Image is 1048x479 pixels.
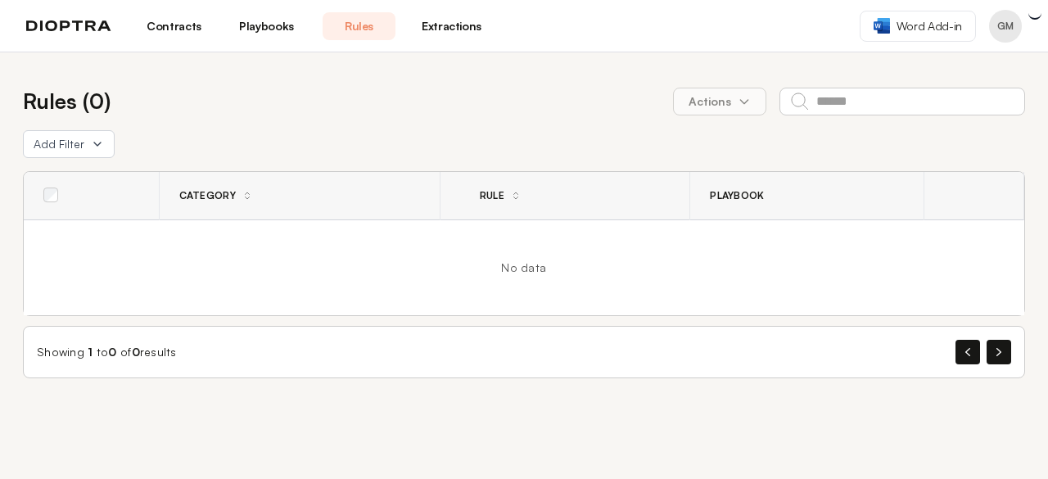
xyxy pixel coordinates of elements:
[415,12,488,40] a: Extractions
[323,12,395,40] a: Rules
[37,344,177,360] div: Showing to of results
[88,345,93,359] span: 1
[989,10,1022,43] button: Profile menu
[955,340,980,364] button: Previous
[132,345,140,359] span: 0
[179,189,236,202] span: Category
[23,85,111,117] h2: Rules ( 0 )
[43,260,1005,276] div: No data
[675,87,764,116] span: Actions
[138,12,210,40] a: Contracts
[23,130,115,158] button: Add Filter
[34,136,84,152] span: Add Filter
[874,18,890,34] img: word
[987,340,1011,364] button: Next
[860,11,976,42] a: Word Add-in
[26,20,111,32] img: logo
[460,189,504,202] div: Rule
[230,12,303,40] a: Playbooks
[897,18,962,34] span: Word Add-in
[673,88,766,115] button: Actions
[108,345,116,359] span: 0
[710,189,764,202] span: Playbook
